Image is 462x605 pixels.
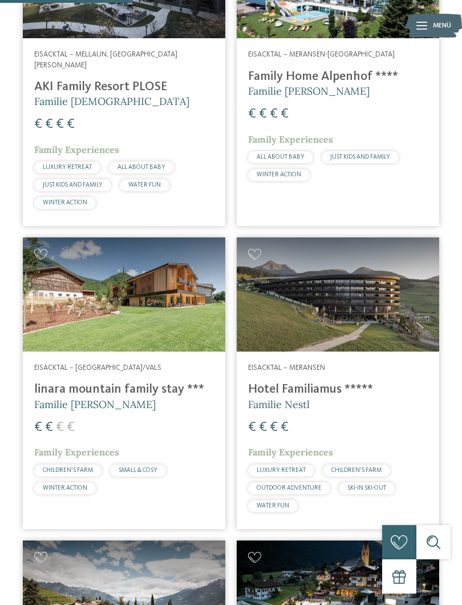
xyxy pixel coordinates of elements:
span: ALL ABOUT BABY [257,154,305,160]
h4: linara mountain family stay *** [34,382,214,397]
span: € [45,421,53,434]
span: Eisacktal – Mellaun, [GEOGRAPHIC_DATA][PERSON_NAME] [34,51,177,68]
span: € [259,421,267,434]
a: Familienhotels gesucht? Hier findet ihr die besten! Eisacktal – [GEOGRAPHIC_DATA]/Vals linara mou... [23,237,225,529]
img: Familienhotels Südtirol [405,11,462,40]
span: JUST KIDS AND FAMILY [43,182,103,188]
span: ALL ABOUT BABY [117,164,165,171]
span: Family Experiences [248,134,333,145]
span: CHILDREN’S FARM [43,467,93,474]
span: € [270,107,278,121]
span: Familie Nestl [248,398,310,411]
span: € [56,118,64,131]
span: WINTER ACTION [43,485,87,491]
span: Family Experiences [248,446,333,458]
span: € [67,118,75,131]
span: € [56,421,64,434]
span: Eisacktal – [GEOGRAPHIC_DATA]/Vals [34,364,161,372]
span: Familie [PERSON_NAME] [34,398,156,411]
span: Familie [DEMOGRAPHIC_DATA] [34,95,189,108]
span: € [248,421,256,434]
span: € [34,421,42,434]
span: WATER FUN [128,182,161,188]
span: € [259,107,267,121]
span: € [281,107,289,121]
span: Familie [PERSON_NAME] [248,84,370,98]
span: LUXURY RETREAT [257,467,306,474]
span: Menü [433,21,451,31]
span: WATER FUN [257,503,289,509]
span: € [67,421,75,434]
span: CHILDREN’S FARM [331,467,382,474]
span: WINTER ACTION [43,200,87,206]
span: SMALL & COSY [119,467,157,474]
span: Eisacktal – Meransen [248,364,325,372]
h4: AKI Family Resort PLOSE [34,79,214,94]
span: € [34,118,42,131]
span: € [270,421,278,434]
span: € [45,118,53,131]
span: SKI-IN SKI-OUT [347,485,386,491]
span: OUTDOOR ADVENTURE [257,485,322,491]
a: Familienhotels gesucht? Hier findet ihr die besten! Eisacktal – Meransen Hotel Familiamus ***** F... [237,237,439,529]
h4: Family Home Alpenhof **** [248,69,428,84]
span: Family Experiences [34,446,119,458]
span: LUXURY RETREAT [43,164,92,171]
span: € [248,107,256,121]
span: € [281,421,289,434]
span: JUST KIDS AND FAMILY [330,154,390,160]
span: WINTER ACTION [257,172,301,178]
span: Eisacktal – Meransen-[GEOGRAPHIC_DATA] [248,51,395,58]
span: Family Experiences [34,144,119,155]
